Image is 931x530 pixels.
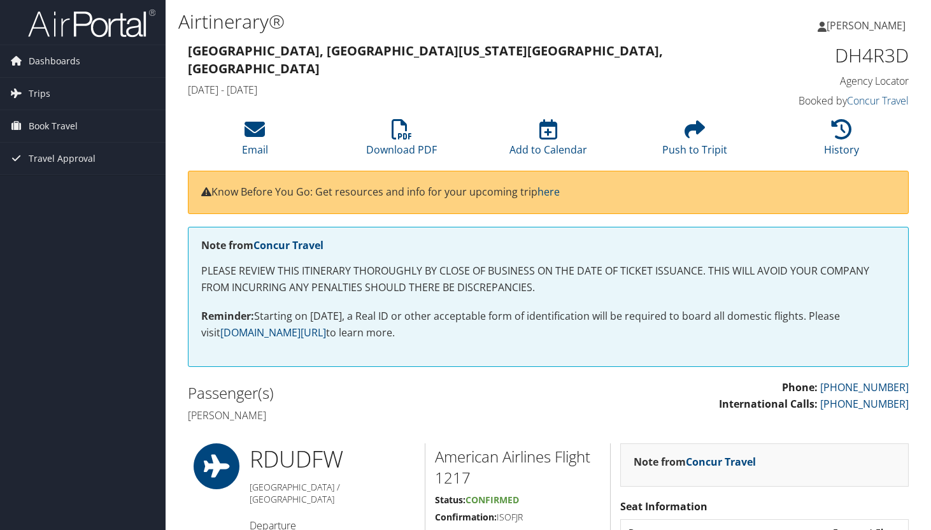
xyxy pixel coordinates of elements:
p: Know Before You Go: Get resources and info for your upcoming trip [201,184,895,201]
p: Starting on [DATE], a Real ID or other acceptable form of identification will be required to boar... [201,308,895,341]
p: PLEASE REVIEW THIS ITINERARY THOROUGHLY BY CLOSE OF BUSINESS ON THE DATE OF TICKET ISSUANCE. THIS... [201,263,895,296]
span: Book Travel [29,110,78,142]
span: [PERSON_NAME] [827,18,906,32]
a: History [824,126,859,157]
strong: Note from [201,238,323,252]
h1: RDU DFW [250,443,416,475]
strong: Confirmation: [435,511,497,523]
strong: Seat Information [620,499,707,513]
h1: Airtinerary® [178,8,672,35]
a: Concur Travel [847,94,909,108]
a: here [537,185,560,199]
a: [PHONE_NUMBER] [820,380,909,394]
h2: American Airlines Flight 1217 [435,446,601,489]
img: airportal-logo.png [28,8,155,38]
h4: Booked by [743,94,909,108]
a: Concur Travel [253,238,323,252]
strong: Phone: [782,380,818,394]
a: Download PDF [366,126,437,157]
h2: Passenger(s) [188,382,539,404]
h5: [GEOGRAPHIC_DATA] / [GEOGRAPHIC_DATA] [250,481,416,506]
h1: DH4R3D [743,42,909,69]
h4: [PERSON_NAME] [188,408,539,422]
span: Confirmed [466,494,519,506]
span: Trips [29,78,50,110]
span: Travel Approval [29,143,96,175]
strong: Status: [435,494,466,506]
span: Dashboards [29,45,80,77]
a: Push to Tripit [662,126,727,157]
strong: Note from [634,455,756,469]
a: [PHONE_NUMBER] [820,397,909,411]
a: Add to Calendar [509,126,587,157]
a: Concur Travel [686,455,756,469]
h4: [DATE] - [DATE] [188,83,724,97]
strong: Reminder: [201,309,254,323]
h4: Agency Locator [743,74,909,88]
strong: [GEOGRAPHIC_DATA], [GEOGRAPHIC_DATA] [US_STATE][GEOGRAPHIC_DATA], [GEOGRAPHIC_DATA] [188,42,663,77]
strong: International Calls: [719,397,818,411]
a: [DOMAIN_NAME][URL] [220,326,326,340]
h5: ISOFJR [435,511,601,524]
a: Email [242,126,268,157]
a: [PERSON_NAME] [818,6,918,45]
